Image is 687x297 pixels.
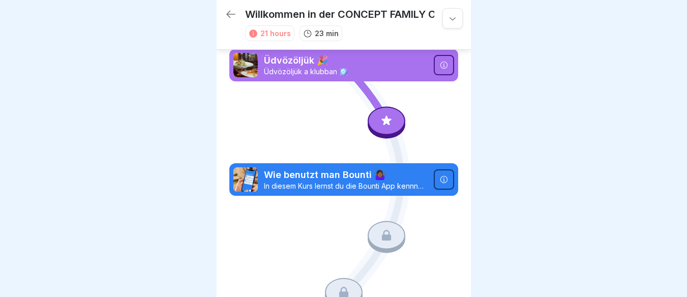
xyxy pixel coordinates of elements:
p: In diesem Kurs lernst du die Bounti App kennnen. [264,182,428,191]
p: Wie benutzt man Bounti 🤷🏾‍♀️ [264,168,428,182]
p: Üdvözöljük a klubban 🪩 [264,67,428,76]
div: 21 hours [260,28,291,39]
img: aev8ouj9qek4l5i45z2v16li.png [233,53,258,77]
p: 23 min [315,28,339,39]
p: Üdvözöljük 🎉 [264,54,428,67]
p: Willkommen in der CONCEPT FAMILY Online Lernwelt [245,8,505,20]
img: xurzlqcdv3lo3k87m0sicyoj.png [233,167,258,192]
